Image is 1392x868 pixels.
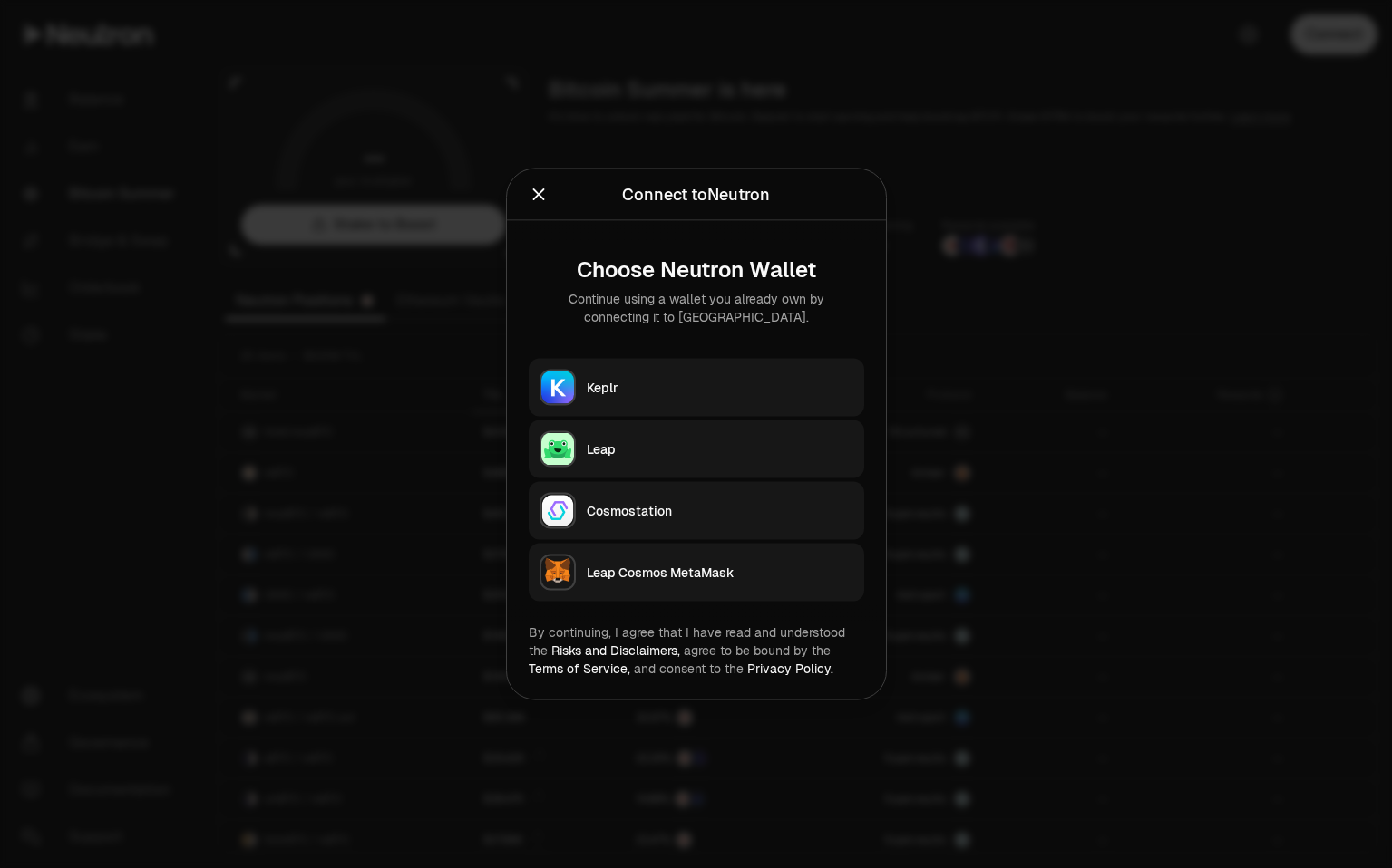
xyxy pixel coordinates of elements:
[541,495,574,527] img: Cosmostation
[529,359,864,417] button: KeplrKeplr
[587,502,853,520] div: Cosmostation
[747,661,833,677] a: Privacy Policy.
[529,420,864,478] button: LeapLeap
[529,661,630,677] a: Terms of Service,
[587,564,853,582] div: Leap Cosmos MetaMask
[541,556,574,589] img: Leap Cosmos MetaMask
[543,257,850,283] div: Choose Neutron Wallet
[529,182,549,207] button: Close
[587,440,853,458] div: Leap
[543,290,850,326] div: Continue using a wallet you already own by connecting it to [GEOGRAPHIC_DATA].
[541,433,574,466] img: Leap
[541,371,574,404] img: Keplr
[551,642,680,659] a: Risks and Disclaimers,
[529,482,864,540] button: CosmostationCosmostation
[587,379,853,397] div: Keplr
[529,623,864,678] div: By continuing, I agree that I have read and understood the agree to be bound by the and consent t...
[622,182,770,207] div: Connect to Neutron
[529,544,864,602] button: Leap Cosmos MetaMaskLeap Cosmos MetaMask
